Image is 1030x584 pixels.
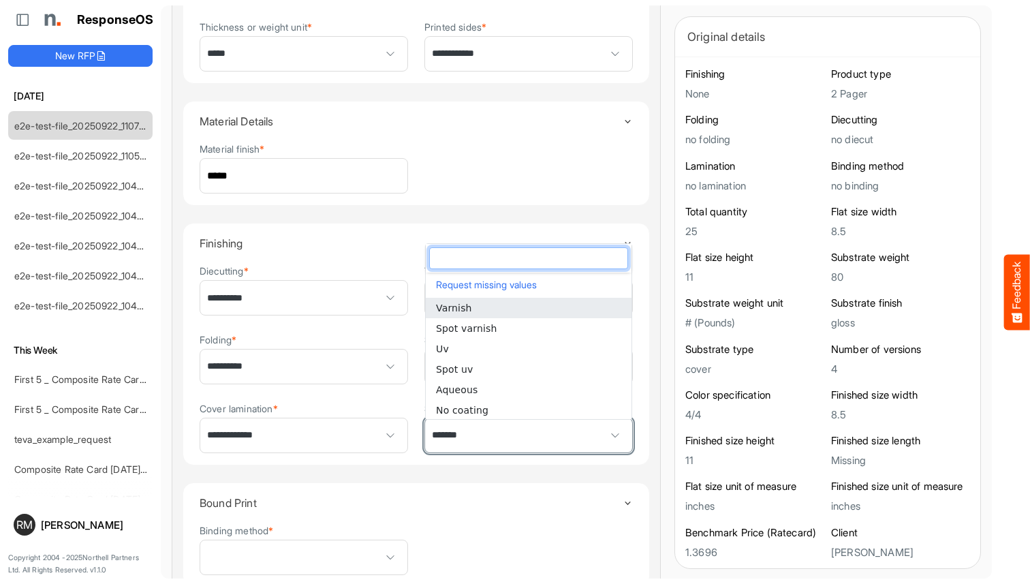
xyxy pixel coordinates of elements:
h4: Finishing [200,237,623,249]
label: Diecutting [200,266,249,276]
h6: This Week [8,343,153,358]
h6: Substrate weight [831,251,970,264]
label: Substrate coating [424,403,505,414]
summary: Toggle content [200,224,633,263]
h5: cover [685,363,824,375]
a: e2e-test-file_20250922_110716 [14,120,149,132]
h6: Flat size height [685,251,824,264]
span: RM [16,519,33,530]
label: Printed sides [424,22,486,32]
h5: None [685,88,824,99]
span: Varnish [436,303,472,313]
h6: Folding [685,113,824,127]
h5: 11 [685,271,824,283]
h6: Finished size length [831,434,970,448]
h6: Substrate type [685,343,824,356]
summary: Toggle content [200,102,633,141]
a: teva_example_request [14,433,111,445]
img: Northell [37,6,65,33]
p: Copyright 2004 - 2025 Northell Partners Ltd. All Rights Reserved. v 1.1.0 [8,552,153,576]
a: e2e-test-file_20250922_110529 [14,150,151,162]
h6: Diecutting [831,113,970,127]
h5: inches [831,500,970,512]
h5: 8.5 [831,409,970,420]
button: New RFP [8,45,153,67]
span: Uv [436,343,449,354]
h5: no diecut [831,134,970,145]
h6: Color specification [685,388,824,402]
h5: 25 [685,226,824,237]
label: Material finish [200,144,265,154]
h6: Substrate finish [831,296,970,310]
h6: Substrate weight unit [685,296,824,310]
h5: 8.5 [831,226,970,237]
h6: Product type [831,67,970,81]
h5: inches [685,500,824,512]
span: No coating [436,405,488,416]
button: Feedback [1004,254,1030,330]
a: e2e-test-file_20250922_104840 [14,210,155,221]
h6: Finished size height [685,434,824,448]
h1: ResponseOS [77,13,154,27]
ul: popup [426,298,631,420]
label: Cover lamination [200,403,278,414]
a: Composite Rate Card [DATE]_smaller [14,463,176,475]
h6: Benchmark Price (Ratecard) [685,526,824,540]
h5: 2 Pager [831,88,970,99]
h6: Finished size unit of measure [831,480,970,493]
label: Trimming [424,266,470,276]
span: Aqueous [436,384,478,395]
a: e2e-test-file_20250922_104951 [14,180,152,191]
summary: Toggle content [200,483,633,523]
h5: gloss [831,317,970,328]
a: e2e-test-file_20250922_104513 [14,300,152,311]
h6: Binding method [831,159,970,173]
span: Spot uv [436,364,473,375]
label: Folding [200,335,236,345]
h6: [DATE] [8,89,153,104]
h5: 1.3696 [685,547,824,558]
h6: Flat size unit of measure [685,480,824,493]
h5: 4 [831,363,970,375]
h4: Bound Print [200,497,623,509]
label: Substrate lamination [424,335,518,345]
h6: Client [831,526,970,540]
h5: [PERSON_NAME] [831,547,970,558]
h5: no lamination [685,180,824,191]
h6: Number of versions [831,343,970,356]
a: First 5 _ Composite Rate Card [DATE] (2) [14,373,191,385]
h6: Finishing [685,67,824,81]
label: Thickness or weight unit [200,22,312,32]
input: dropdownlistfilter [430,248,627,268]
h5: 4/4 [685,409,824,420]
a: First 5 _ Composite Rate Card [DATE] (2) [14,403,191,415]
h6: Finished size width [831,388,970,402]
h5: # (Pounds) [685,317,824,328]
span: Spot varnish [436,323,497,334]
a: e2e-test-file_20250922_104604 [14,270,155,281]
a: e2e-test-file_20250922_104733 [14,240,153,251]
h5: 80 [831,271,970,283]
h6: Flat size width [831,205,970,219]
div: dropdownlist [425,243,632,419]
h5: 11 [685,455,824,466]
h6: Lamination [685,159,824,173]
div: [PERSON_NAME] [41,520,147,530]
h4: Material Details [200,115,623,127]
button: Request missing values [433,276,625,294]
label: Binding method [200,525,273,536]
h5: no binding [831,180,970,191]
h5: Missing [831,455,970,466]
div: Original details [687,27,968,46]
h6: Total quantity [685,205,824,219]
h5: no folding [685,134,824,145]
